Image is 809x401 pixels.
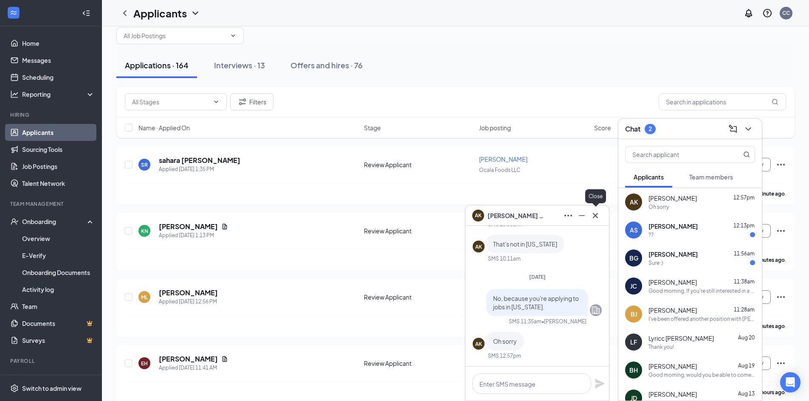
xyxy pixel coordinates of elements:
[648,259,663,266] div: Sure :)
[364,359,474,367] div: Review Applicant
[738,362,755,369] span: Aug 19
[475,243,482,250] div: AK
[22,281,95,298] a: Activity log
[22,141,95,158] a: Sourcing Tools
[648,343,674,351] div: Thank you!
[738,334,755,341] span: Aug 20
[595,379,605,389] svg: Plane
[648,287,755,294] div: Good morning, If you're still interested in a position here, i can interview you for a crew membe...
[488,352,521,359] div: SMS 12:57pm
[589,209,602,222] button: Cross
[475,340,482,348] div: AK
[22,158,95,175] a: Job Postings
[133,6,187,20] h1: Applicants
[591,305,601,315] svg: Company
[648,315,755,322] div: I've been offered another position with [PERSON_NAME]'s club. I do appreciate the time you took o...
[479,155,527,163] span: [PERSON_NAME]
[529,274,546,280] span: [DATE]
[364,227,474,235] div: Review Applicant
[648,203,669,210] div: Oh sorry
[630,226,638,234] div: AS
[22,370,95,387] a: PayrollCrown
[10,357,93,365] div: Payroll
[493,294,579,311] span: No, because you're applying to jobs in [US_STATE].
[590,210,600,221] svg: Cross
[22,175,95,192] a: Talent Network
[22,298,95,315] a: Team
[630,282,637,290] div: JC
[629,254,638,262] div: BG
[630,198,638,206] div: AK
[190,8,200,18] svg: ChevronDown
[743,124,753,134] svg: ChevronDown
[10,217,19,226] svg: UserCheck
[22,264,95,281] a: Onboarding Documents
[159,222,218,231] h5: [PERSON_NAME]
[159,165,240,174] div: Applied [DATE] 1:35 PM
[648,371,755,379] div: Good morning, would you be able to come in this week for an interview?
[625,124,640,134] h3: Chat
[648,334,714,342] span: Lyricc [PERSON_NAME]
[776,160,786,170] svg: Ellipses
[141,161,148,168] div: SR
[230,93,273,110] button: Filter Filters
[124,31,226,40] input: All Job Postings
[659,93,786,110] input: Search in applications
[120,8,130,18] svg: ChevronLeft
[10,200,93,208] div: Team Management
[728,124,738,134] svg: ComposeMessage
[488,211,547,220] span: [PERSON_NAME] Khan
[364,293,474,301] div: Review Applicant
[493,240,557,248] span: That's not in [US_STATE]
[648,231,654,238] div: ??
[689,173,733,181] span: Team members
[733,222,755,229] span: 12:13pm
[22,384,82,393] div: Switch to admin view
[738,390,755,397] span: Aug 13
[744,8,754,18] svg: Notifications
[734,250,755,257] span: 11:56am
[648,362,697,370] span: [PERSON_NAME]
[290,60,363,70] div: Offers and hires · 76
[757,389,785,395] b: 2 hours ago
[776,292,786,302] svg: Ellipses
[753,191,785,197] b: a minute ago
[648,194,697,202] span: [PERSON_NAME]
[748,257,785,263] b: 23 minutes ago
[22,247,95,264] a: E-Verify
[648,250,698,258] span: [PERSON_NAME]
[10,90,19,98] svg: Analysis
[782,9,790,17] div: CC
[563,210,573,221] svg: Ellipses
[630,338,637,346] div: LF
[214,60,265,70] div: Interviews · 13
[541,318,586,325] span: • [PERSON_NAME]
[82,9,90,17] svg: Collapse
[132,97,209,107] input: All Stages
[159,156,240,165] h5: sahara [PERSON_NAME]
[141,360,148,367] div: EH
[141,294,148,301] div: ML
[159,297,218,306] div: Applied [DATE] 12:56 PM
[22,69,95,86] a: Scheduling
[493,337,517,345] span: Oh sorry
[648,125,652,132] div: 2
[22,315,95,332] a: DocumentsCrown
[9,8,18,17] svg: WorkstreamLogo
[22,124,95,141] a: Applicants
[741,122,755,136] button: ChevronDown
[734,278,755,285] span: 11:38am
[364,160,474,169] div: Review Applicant
[479,167,520,173] span: Ocala Foods LLC
[22,52,95,69] a: Messages
[733,194,755,201] span: 12:57pm
[748,323,785,329] b: 39 minutes ago
[634,173,664,181] span: Applicants
[22,217,87,226] div: Onboarding
[22,35,95,52] a: Home
[488,255,521,262] div: SMS 10:11am
[648,222,698,230] span: [PERSON_NAME]
[561,209,575,222] button: Ellipses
